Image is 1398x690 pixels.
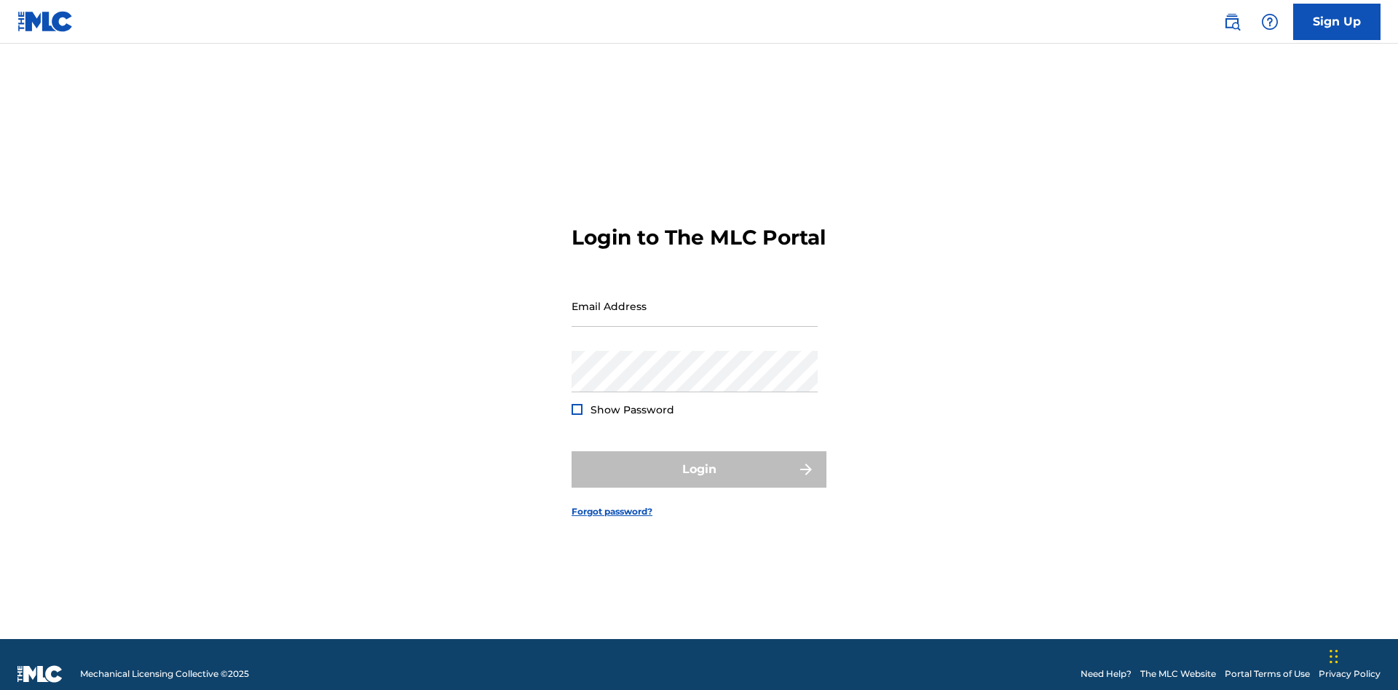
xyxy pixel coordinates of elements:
[80,667,249,681] span: Mechanical Licensing Collective © 2025
[1261,13,1279,31] img: help
[1217,7,1247,36] a: Public Search
[591,403,674,416] span: Show Password
[1225,667,1310,681] a: Portal Terms of Use
[17,11,74,32] img: MLC Logo
[572,225,826,250] h3: Login to The MLC Portal
[1140,667,1216,681] a: The MLC Website
[1081,667,1132,681] a: Need Help?
[17,665,63,683] img: logo
[572,505,652,518] a: Forgot password?
[1330,635,1338,678] div: Drag
[1325,620,1398,690] iframe: Chat Widget
[1223,13,1241,31] img: search
[1293,4,1381,40] a: Sign Up
[1255,7,1284,36] div: Help
[1319,667,1381,681] a: Privacy Policy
